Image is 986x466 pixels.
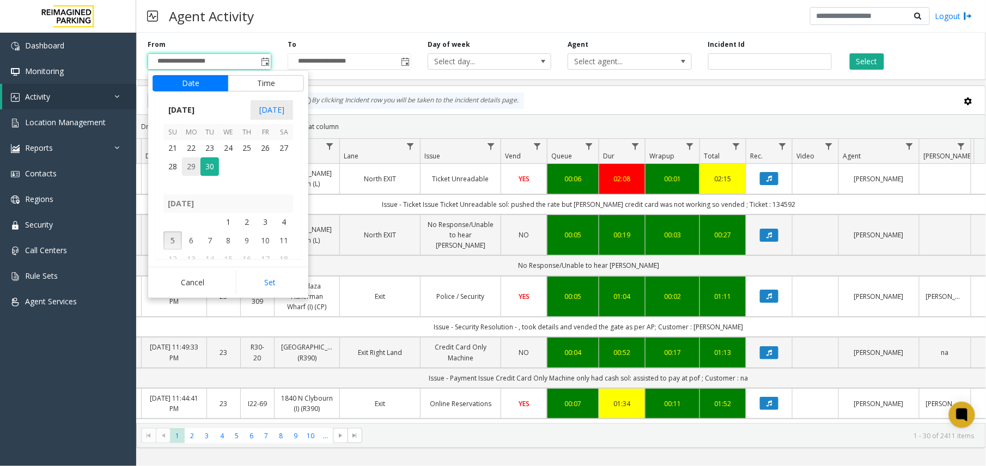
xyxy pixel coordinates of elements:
[551,151,572,161] span: Queue
[148,393,200,414] a: [DATE] 11:44:41 PM
[505,151,521,161] span: Vend
[821,139,836,154] a: Video Filter Menu
[923,151,973,161] span: [PERSON_NAME]
[163,3,259,29] h3: Agent Activity
[229,428,244,443] span: Page 5
[163,231,182,250] td: Sunday, October 5, 2025
[200,124,219,141] th: Tu
[148,342,200,363] a: [DATE] 11:49:33 PM
[238,250,256,268] span: 16
[707,230,739,240] div: 00:27
[281,342,333,363] a: [GEOGRAPHIC_DATA] (R390)
[256,231,275,250] td: Friday, October 10, 2025
[238,250,256,268] td: Thursday, October 16, 2025
[606,174,638,184] div: 02:08
[238,231,256,250] span: 9
[219,213,238,231] td: Wednesday, October 1, 2025
[652,230,693,240] a: 00:03
[568,54,666,69] span: Select agent...
[428,40,470,50] label: Day of week
[707,398,739,409] div: 01:52
[200,250,219,268] span: 14
[256,124,275,141] th: Fr
[554,174,592,184] a: 00:06
[238,213,256,231] span: 2
[11,170,20,179] img: 'icon'
[303,428,318,443] span: Page 10
[219,231,238,250] span: 8
[11,195,20,204] img: 'icon'
[256,250,275,268] span: 17
[145,151,160,161] span: Date
[163,194,293,213] th: [DATE]
[182,231,200,250] span: 6
[182,250,200,268] span: 13
[344,151,358,161] span: Lane
[554,398,592,409] div: 00:07
[275,250,293,268] td: Saturday, October 18, 2025
[652,291,693,302] a: 00:02
[954,139,969,154] a: Parker Filter Menu
[399,54,411,69] span: Toggle popup
[214,398,234,409] a: 23
[275,139,293,157] span: 27
[275,231,293,250] span: 11
[137,139,985,423] div: Data table
[845,398,912,409] a: [PERSON_NAME]
[606,398,638,409] a: 01:34
[25,91,50,102] span: Activity
[182,250,200,268] td: Monday, October 13, 2025
[606,230,638,240] a: 00:19
[902,139,917,154] a: Agent Filter Menu
[11,144,20,153] img: 'icon'
[11,68,20,76] img: 'icon'
[25,194,53,204] span: Regions
[346,398,413,409] a: Exit
[318,428,333,443] span: Page 11
[351,431,360,440] span: Go to the last page
[219,124,238,141] th: We
[11,272,20,281] img: 'icon'
[707,291,739,302] div: 01:11
[554,291,592,302] div: 00:05
[25,271,58,281] span: Rule Sets
[369,431,975,440] kendo-pager-info: 1 - 30 of 2411 items
[845,230,912,240] a: [PERSON_NAME]
[554,230,592,240] a: 00:05
[238,124,256,141] th: Th
[519,292,529,301] span: YES
[256,231,275,250] span: 10
[652,174,693,184] a: 00:01
[606,347,638,358] div: 00:52
[346,291,413,302] a: Exit
[281,393,333,414] a: 1840 N Clybourn (I) (R390)
[649,151,674,161] span: Wrapup
[288,428,303,443] span: Page 9
[153,271,233,295] button: Cancel
[554,347,592,358] div: 00:04
[530,139,545,154] a: Vend Filter Menu
[707,174,739,184] div: 02:15
[256,139,275,157] span: 26
[508,398,540,409] a: YES
[238,231,256,250] td: Thursday, October 9, 2025
[508,347,540,358] a: NO
[568,40,588,50] label: Agent
[348,428,362,443] span: Go to the last page
[346,230,413,240] a: North EXIT
[775,139,790,154] a: Rec. Filter Menu
[964,10,972,22] img: logout
[2,84,136,109] a: Activity
[582,139,597,154] a: Queue Filter Menu
[403,139,418,154] a: Lane Filter Menu
[163,124,182,141] th: Su
[508,291,540,302] a: YES
[926,347,964,358] a: na
[163,157,182,176] td: Sunday, September 28, 2025
[200,250,219,268] td: Tuesday, October 14, 2025
[275,139,293,157] td: Saturday, September 27, 2025
[519,399,529,408] span: YES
